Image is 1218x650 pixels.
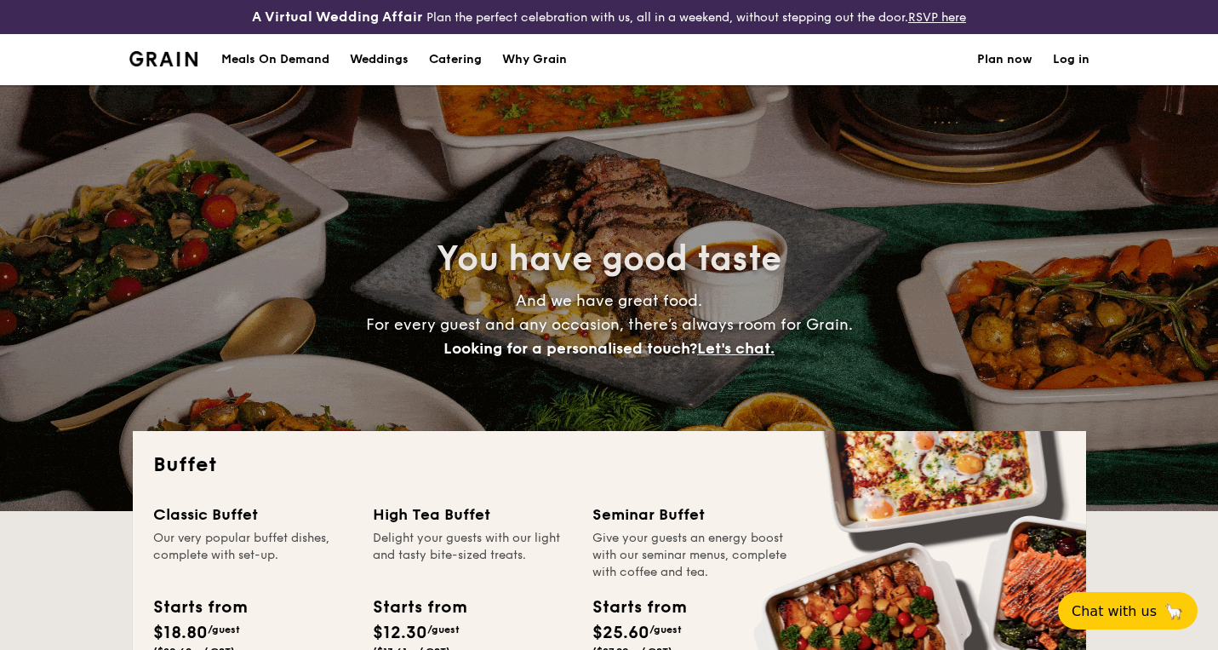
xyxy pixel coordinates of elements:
[373,623,427,643] span: $12.30
[340,34,419,85] a: Weddings
[908,10,966,25] a: RSVP here
[211,34,340,85] a: Meals On Demand
[203,7,1015,27] div: Plan the perfect celebration with us, all in a weekend, without stepping out the door.
[208,624,240,636] span: /guest
[1072,603,1157,619] span: Chat with us
[649,624,682,636] span: /guest
[221,34,329,85] div: Meals On Demand
[373,595,466,620] div: Starts from
[373,530,572,581] div: Delight your guests with our light and tasty bite-sized treats.
[427,624,460,636] span: /guest
[492,34,577,85] a: Why Grain
[1164,601,1184,621] span: 🦙
[592,530,792,581] div: Give your guests an energy boost with our seminar menus, complete with coffee and tea.
[366,291,853,358] span: And we have great food. For every guest and any occasion, there’s always room for Grain.
[592,503,792,526] div: Seminar Buffet
[252,7,423,27] h4: A Virtual Wedding Affair
[373,503,572,526] div: High Tea Buffet
[153,452,1066,479] h2: Buffet
[697,339,775,358] span: Let's chat.
[443,339,697,358] span: Looking for a personalised touch?
[350,34,409,85] div: Weddings
[977,34,1032,85] a: Plan now
[419,34,492,85] a: Catering
[153,623,208,643] span: $18.80
[1058,592,1198,630] button: Chat with us🦙
[429,34,482,85] h1: Catering
[592,623,649,643] span: $25.60
[592,595,685,620] div: Starts from
[502,34,567,85] div: Why Grain
[129,51,198,66] a: Logotype
[1053,34,1089,85] a: Log in
[153,503,352,526] div: Classic Buffet
[153,530,352,581] div: Our very popular buffet dishes, complete with set-up.
[153,595,246,620] div: Starts from
[129,51,198,66] img: Grain
[437,239,781,279] span: You have good taste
